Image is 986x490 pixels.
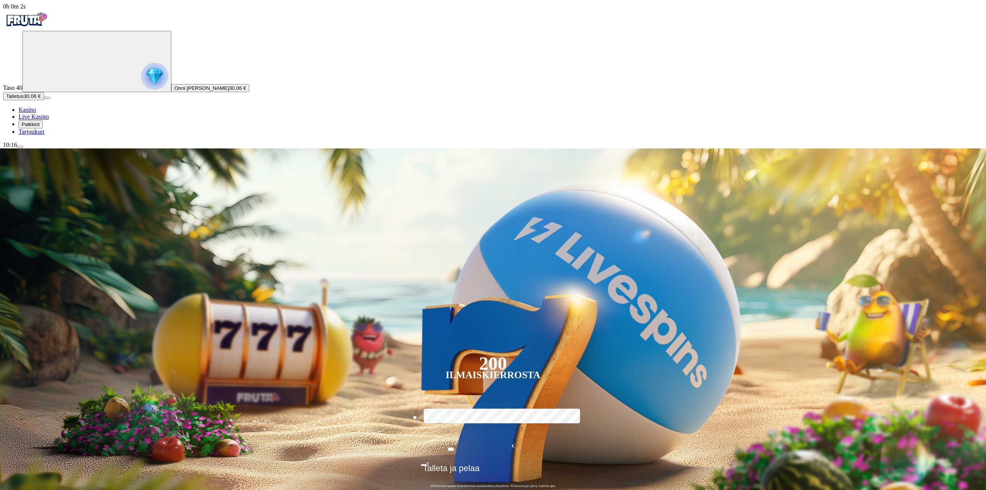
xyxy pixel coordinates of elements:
button: reward progress [22,31,171,92]
img: reward progress [141,63,168,90]
span: Live Kasino [19,113,49,120]
a: Fruta [3,24,49,30]
span: 30.06 € [229,85,246,91]
div: Ilmaiskierrosta [446,370,541,380]
span: Tarjoukset [19,128,44,135]
span: Talletus [6,93,24,99]
img: Fruta [3,10,49,29]
div: 200 [479,359,507,368]
button: Talletusplus icon30.06 € [3,92,44,100]
a: diamond iconKasino [19,106,36,113]
span: user session time [3,3,26,10]
a: poker-chip iconLive Kasino [19,113,49,120]
span: Palkkiot [22,121,40,127]
span: 10:16 [3,141,17,148]
label: €50 [422,407,465,430]
button: reward iconPalkkiot [19,120,43,128]
button: menu [17,146,23,148]
span: € [427,461,429,466]
span: € [512,443,514,450]
span: Taso 40 [3,84,22,91]
label: €250 [521,407,564,430]
span: Kasino [19,106,36,113]
label: €150 [471,407,515,430]
button: menu [44,97,50,99]
button: Onni [PERSON_NAME]30.06 € [171,84,249,92]
a: gift-inverted iconTarjoukset [19,128,44,135]
span: Talleta ja pelaa [423,463,480,479]
span: 200 kierrätysvapaata ilmaiskierrosta ensitalletuksen yhteydessä. 50 kierrosta per päivä, 4 päivän... [421,484,565,488]
nav: Primary [3,10,983,135]
button: Talleta ja pelaa [421,463,565,479]
span: Onni [PERSON_NAME] [174,85,229,91]
span: 30.06 € [24,93,41,99]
